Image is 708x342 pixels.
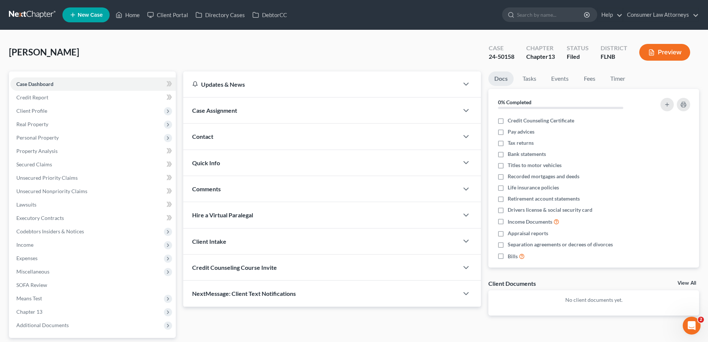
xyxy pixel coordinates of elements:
span: Expenses [16,255,38,261]
span: Separation agreements or decrees of divorces [508,241,613,248]
span: Additional Documents [16,322,69,328]
div: Case [489,44,514,52]
span: Drivers license & social security card [508,206,592,214]
p: No client documents yet. [494,296,693,304]
span: Credit Counseling Course Invite [192,264,277,271]
span: Hire a Virtual Paralegal [192,211,253,218]
span: Credit Report [16,94,48,100]
span: Comments [192,185,221,192]
a: Property Analysis [10,144,176,158]
div: Updates & News [192,80,450,88]
span: Property Analysis [16,148,58,154]
span: 13 [548,53,555,60]
a: Unsecured Nonpriority Claims [10,185,176,198]
a: Help [598,8,623,22]
a: Tasks [517,71,542,86]
a: DebtorCC [249,8,291,22]
div: Chapter [526,44,555,52]
span: Retirement account statements [508,195,580,202]
a: Timer [604,71,631,86]
div: Filed [567,52,589,61]
span: Unsecured Nonpriority Claims [16,188,87,194]
span: New Case [78,12,103,18]
span: Real Property [16,121,48,127]
a: Docs [488,71,514,86]
input: Search by name... [517,8,585,22]
span: 2 [698,317,704,323]
div: District [601,44,627,52]
span: Chapter 13 [16,309,42,315]
a: Secured Claims [10,158,176,171]
span: Credit Counseling Certificate [508,117,574,124]
span: Quick Info [192,159,220,166]
span: Income Documents [508,218,552,226]
span: Client Intake [192,238,226,245]
span: Case Dashboard [16,81,54,87]
span: Executory Contracts [16,215,64,221]
span: Tax returns [508,139,534,147]
a: Executory Contracts [10,211,176,225]
div: FLNB [601,52,627,61]
span: Personal Property [16,134,59,141]
span: SOFA Review [16,282,47,288]
span: Codebtors Insiders & Notices [16,228,84,234]
span: Means Test [16,295,42,301]
span: Case Assignment [192,107,237,114]
div: Status [567,44,589,52]
a: Client Portal [143,8,192,22]
div: Client Documents [488,279,536,287]
a: Lawsuits [10,198,176,211]
div: Chapter [526,52,555,61]
span: Recorded mortgages and deeds [508,173,579,180]
a: Credit Report [10,91,176,104]
span: Income [16,242,33,248]
span: Contact [192,133,213,140]
button: Preview [639,44,690,61]
span: NextMessage: Client Text Notifications [192,290,296,297]
span: Lawsuits [16,201,36,208]
span: Appraisal reports [508,230,548,237]
a: Consumer Law Attorneys [623,8,699,22]
a: View All [678,281,696,286]
a: Fees [578,71,601,86]
span: Secured Claims [16,161,52,167]
a: Events [545,71,575,86]
span: Life insurance policies [508,184,559,191]
span: Unsecured Priority Claims [16,175,78,181]
a: SOFA Review [10,278,176,292]
a: Home [112,8,143,22]
span: Bank statements [508,150,546,158]
a: Unsecured Priority Claims [10,171,176,185]
span: [PERSON_NAME] [9,47,79,57]
a: Directory Cases [192,8,249,22]
strong: 0% Completed [498,99,531,105]
div: 24-50158 [489,52,514,61]
span: Miscellaneous [16,268,49,275]
span: Client Profile [16,108,47,114]
a: Case Dashboard [10,77,176,91]
span: Pay advices [508,128,534,135]
iframe: Intercom live chat [683,317,701,335]
span: Bills [508,253,518,260]
span: Titles to motor vehicles [508,162,562,169]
